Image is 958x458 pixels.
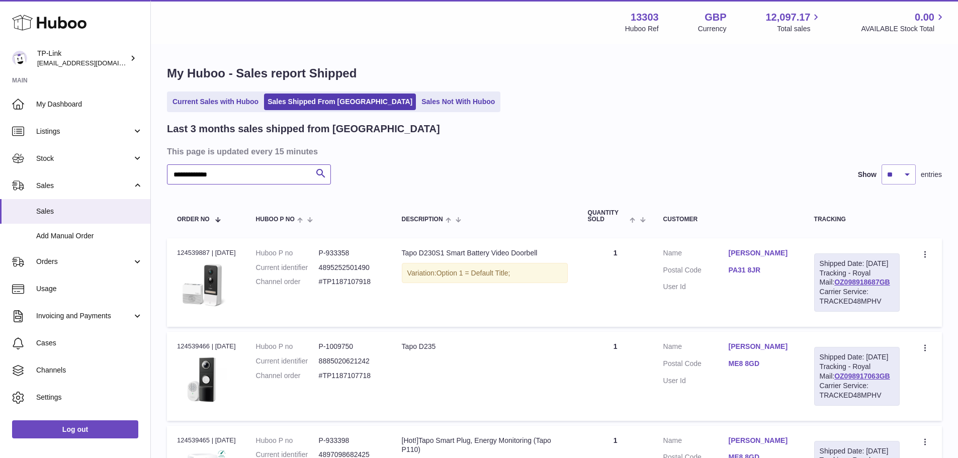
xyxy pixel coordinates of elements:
a: [PERSON_NAME] [729,342,794,351]
span: 0.00 [915,11,934,24]
span: Cases [36,338,143,348]
strong: 13303 [631,11,659,24]
span: Sales [36,181,132,191]
dt: Channel order [256,371,319,381]
dt: Channel order [256,277,319,287]
a: OZ098918687GB [834,278,890,286]
a: ME8 8GD [729,359,794,369]
dt: Postal Code [663,265,729,278]
a: [PERSON_NAME] [729,248,794,258]
div: Huboo Ref [625,24,659,34]
a: Log out [12,420,138,438]
dd: #TP1187107918 [319,277,382,287]
img: D230S1main.jpg [177,260,227,311]
span: Quantity Sold [588,210,628,223]
div: Shipped Date: [DATE] [820,259,894,268]
dd: 4895252501490 [319,263,382,272]
dt: Name [663,342,729,354]
dd: P-1009750 [319,342,382,351]
span: Usage [36,284,143,294]
span: Order No [177,216,210,223]
dt: Postal Code [663,359,729,371]
span: Huboo P no [256,216,295,223]
span: My Dashboard [36,100,143,109]
span: Orders [36,257,132,266]
h2: Last 3 months sales shipped from [GEOGRAPHIC_DATA] [167,122,440,136]
dt: Name [663,436,729,448]
a: 0.00 AVAILABLE Stock Total [861,11,946,34]
dd: P-933358 [319,248,382,258]
div: Carrier Service: TRACKED48MPHV [820,287,894,306]
div: 124539466 | [DATE] [177,342,236,351]
div: 124539465 | [DATE] [177,436,236,445]
a: [PERSON_NAME] [729,436,794,445]
div: Tracking - Royal Mail: [814,347,900,405]
span: Listings [36,127,132,136]
div: [Hot!]Tapo Smart Plug, Energy Monitoring (Tapo P110) [402,436,568,455]
div: Variation: [402,263,568,284]
span: Add Manual Order [36,231,143,241]
div: Currency [698,24,727,34]
span: Option 1 = Default Title; [437,269,510,277]
dt: Huboo P no [256,436,319,445]
a: PA31 8JR [729,265,794,275]
div: Tracking [814,216,900,223]
span: Settings [36,393,143,402]
dt: Name [663,248,729,260]
span: AVAILABLE Stock Total [861,24,946,34]
div: TP-Link [37,49,128,68]
a: Sales Not With Huboo [418,94,498,110]
div: 124539887 | [DATE] [177,248,236,257]
span: Invoicing and Payments [36,311,132,321]
span: 12,097.17 [765,11,810,24]
h1: My Huboo - Sales report Shipped [167,65,942,81]
a: 12,097.17 Total sales [765,11,822,34]
dt: Huboo P no [256,342,319,351]
span: Sales [36,207,143,216]
dd: 8885020621242 [319,356,382,366]
img: internalAdmin-13303@internal.huboo.com [12,51,27,66]
span: Stock [36,154,132,163]
dt: Huboo P no [256,248,319,258]
div: Shipped Date: [DATE] [820,446,894,456]
dt: User Id [663,282,729,292]
div: Customer [663,216,794,223]
div: Carrier Service: TRACKED48MPHV [820,381,894,400]
div: Tapo D230S1 Smart Battery Video Doorbell [402,248,568,258]
a: Sales Shipped From [GEOGRAPHIC_DATA] [264,94,416,110]
img: 133031727278049.jpg [177,354,227,405]
span: Total sales [777,24,822,34]
div: Tapo D235 [402,342,568,351]
dt: Current identifier [256,263,319,272]
dd: P-933398 [319,436,382,445]
td: 1 [578,238,653,327]
span: [EMAIL_ADDRESS][DOMAIN_NAME] [37,59,148,67]
a: OZ098917063GB [834,372,890,380]
strong: GBP [705,11,726,24]
span: entries [921,170,942,179]
td: 1 [578,332,653,420]
a: Current Sales with Huboo [169,94,262,110]
span: Description [402,216,443,223]
dt: Current identifier [256,356,319,366]
label: Show [858,170,877,179]
dd: #TP1187107718 [319,371,382,381]
div: Tracking - Royal Mail: [814,253,900,312]
span: Channels [36,365,143,375]
h3: This page is updated every 15 minutes [167,146,939,157]
dt: User Id [663,376,729,386]
div: Shipped Date: [DATE] [820,352,894,362]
